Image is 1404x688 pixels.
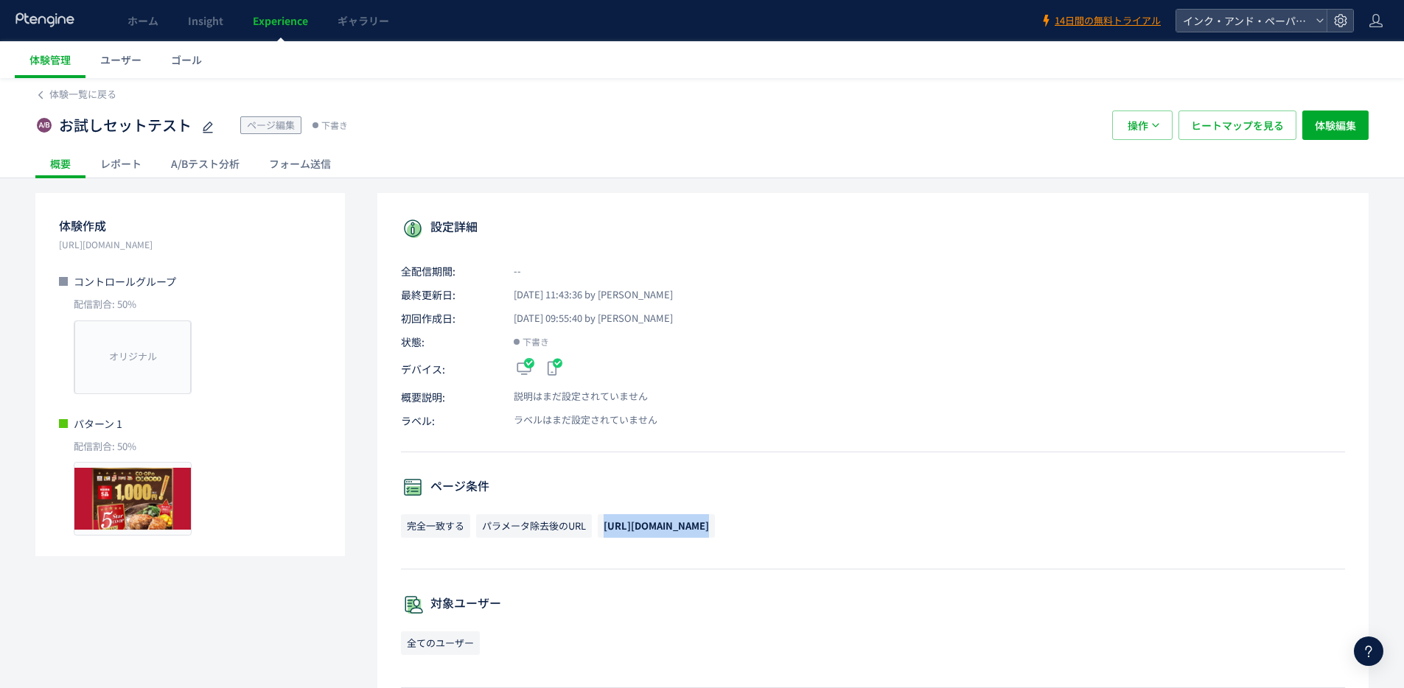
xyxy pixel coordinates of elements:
[59,298,321,312] p: 配信割合: 50%
[1128,110,1148,140] span: 操作
[497,288,673,302] span: [DATE] 11:43:36 by [PERSON_NAME]
[401,264,497,278] span: 全配信期間:
[1178,10,1310,32] span: インク・アンド・ペーパーテスト
[401,334,497,349] span: 状態:
[338,13,389,28] span: ギャラリー
[1302,110,1369,140] button: 体験編集
[401,362,497,376] span: デバイス:
[1040,14,1161,28] a: 14日間の無料トライアル
[321,118,348,133] span: 下書き
[401,217,1345,240] p: 設定詳細
[401,593,1345,617] p: 対象ユーザー
[254,149,346,178] div: フォーム送信
[171,52,202,67] span: ゴール
[604,519,709,533] span: [URL][DOMAIN_NAME]
[100,52,142,67] span: ユーザー
[497,312,673,326] span: [DATE] 09:55:40 by [PERSON_NAME]
[74,416,122,431] span: パターン 1
[523,334,549,349] span: 下書き
[35,149,85,178] div: 概要
[247,118,295,132] span: ページ編集
[598,514,715,538] span: https://share.fcoop-enjoy.jp/tooltest/b/
[74,463,191,535] img: c531d34fb1f1c0f34e7f106b546867881754966616371.jpeg
[497,390,648,404] span: 説明はまだ設定されていません
[401,631,480,655] span: 全てのユーザー
[476,514,592,538] span: パラメータ除去後のURL
[85,149,156,178] div: レポート
[74,274,176,289] span: コントロールグループ
[401,287,497,302] span: 最終更新日:
[497,264,521,278] span: --
[156,149,254,178] div: A/Bテスト分析
[1178,110,1296,140] button: ヒートマップを見る
[497,413,657,427] span: ラベルはまだ設定されていません
[49,87,116,101] span: 体験一覧に戻る
[59,214,321,237] p: 体験作成
[128,13,158,28] span: ホーム
[1191,110,1284,140] span: ヒートマップを見る
[59,440,321,454] p: 配信割合: 50%
[59,237,321,252] p: https://share.fcoop-enjoy.jp/tooltest/b/
[401,413,497,428] span: ラベル:
[1315,110,1356,140] span: 体験編集
[401,476,1345,499] p: ページ条件
[253,13,308,28] span: Experience
[401,514,470,538] span: 完全一致する
[29,52,71,67] span: 体験管理
[1055,14,1161,28] span: 14日間の無料トライアル
[401,311,497,326] span: 初回作成日:
[74,320,191,394] div: オリジナル
[59,115,192,136] span: お試しセットテスト
[188,13,223,28] span: Insight
[401,390,497,404] span: 概要説明:
[1112,110,1173,140] button: 操作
